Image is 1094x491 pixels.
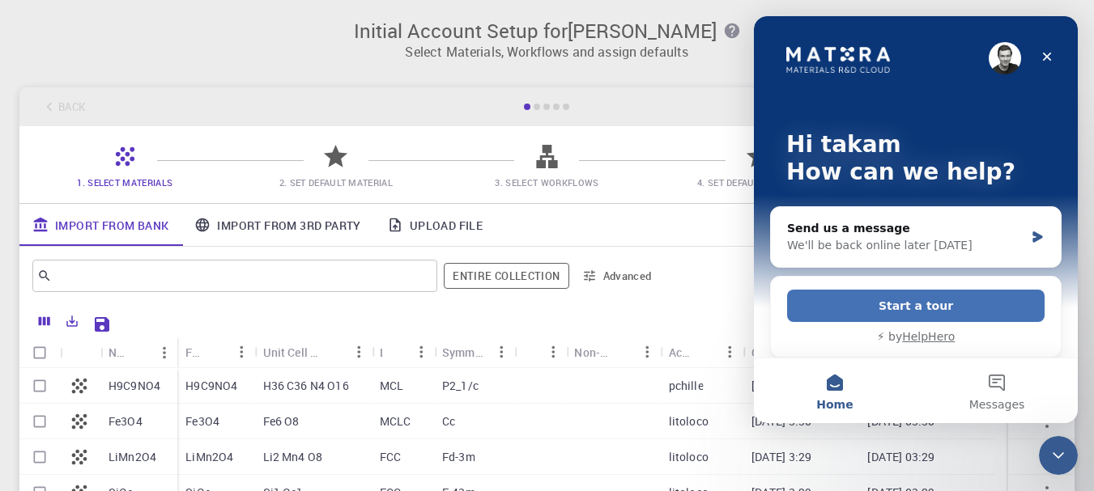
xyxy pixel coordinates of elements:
[382,339,408,365] button: Sort
[751,413,812,430] p: [DATE] 3:30
[77,176,172,188] span: 1. Select Materials
[495,176,598,188] span: 3. Select Workflows
[374,204,496,246] a: Upload File
[408,339,434,365] button: Menu
[181,204,373,246] a: Import From 3rd Party
[514,337,566,368] div: Tags
[442,413,455,430] p: Cc
[263,413,300,430] p: Fe6 O8
[320,339,346,365] button: Sort
[380,337,382,368] div: Lattice
[279,176,393,188] span: 2. Set Default Material
[177,337,254,368] div: Formula
[109,449,156,465] p: LiMn2O4
[661,337,743,368] div: Account
[669,413,709,430] p: litoloco
[32,11,91,26] span: Support
[263,337,320,368] div: Unit Cell Formula
[576,263,660,289] button: Advanced
[109,378,160,394] p: H9C9NO4
[86,308,118,341] button: Save Explorer Settings
[669,449,709,465] p: litoloco
[185,378,237,394] p: H9C9NO4
[540,339,566,365] button: Menu
[442,378,479,394] p: P2_1/c
[574,337,608,368] div: Non-periodic
[263,449,323,465] p: Li2 Mn4 O8
[751,449,812,465] p: [DATE] 3:29
[126,340,151,366] button: Sort
[255,337,372,368] div: Unit Cell Formula
[444,263,568,289] button: Entire collection
[380,413,411,430] p: MCLC
[444,263,568,289] span: Filter throughout whole library including sets (folders)
[19,204,181,246] a: Import From Bank
[263,378,349,394] p: H36 C36 N4 O16
[31,308,58,334] button: Columns
[229,339,255,365] button: Menu
[109,337,126,368] div: Name
[434,337,514,368] div: Symmetry
[380,449,401,465] p: FCC
[346,339,372,365] button: Menu
[717,339,743,365] button: Menu
[609,339,635,365] button: Sort
[29,19,1065,42] h3: Initial Account Setup for [PERSON_NAME]
[635,339,661,365] button: Menu
[442,337,488,368] div: Symmetry
[372,337,434,368] div: Lattice
[442,449,475,465] p: Fd-3m
[867,449,934,465] p: [DATE] 03:29
[751,378,812,394] p: [DATE] 5:24
[185,337,202,368] div: Formula
[566,337,660,368] div: Non-periodic
[185,449,233,465] p: LiMn2O4
[151,340,177,366] button: Menu
[754,16,1078,423] iframe: Intercom live chat
[380,378,403,394] p: MCL
[692,339,717,365] button: Sort
[60,337,100,368] div: Icon
[669,337,692,368] div: Account
[522,339,548,365] button: Sort
[58,308,86,334] button: Export
[1039,436,1078,475] iframe: Intercom live chat
[185,413,219,430] p: Fe3O4
[697,176,819,188] span: 4. Set Default Workflow
[109,413,143,430] p: Fe3O4
[669,378,704,394] p: pchille
[29,42,1065,61] p: Select Materials, Workflows and assign defaults
[203,339,229,365] button: Sort
[100,337,177,368] div: Name
[488,339,514,365] button: Menu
